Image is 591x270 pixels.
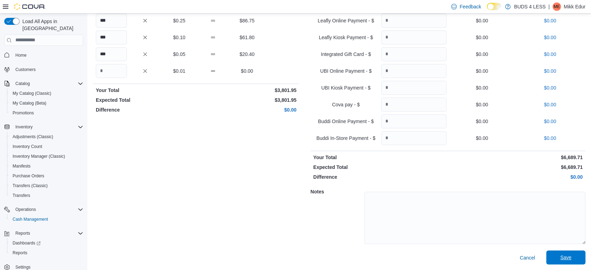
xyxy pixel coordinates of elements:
input: Quantity [381,98,447,112]
p: $0.00 [517,118,583,125]
img: Cova [14,3,45,10]
span: Transfers (Classic) [13,183,48,189]
button: Home [1,50,86,60]
span: Adjustments (Classic) [10,133,83,141]
input: Quantity [381,30,447,44]
span: My Catalog (Classic) [13,91,51,96]
span: Purchase Orders [13,173,44,179]
span: Transfers [13,193,30,198]
span: Reports [13,250,27,256]
span: Adjustments (Classic) [13,134,53,140]
span: Inventory Count [13,144,42,149]
a: My Catalog (Beta) [10,99,49,107]
a: My Catalog (Classic) [10,89,54,98]
input: Quantity [96,30,127,44]
p: Your Total [313,154,447,161]
a: Cash Management [10,215,51,223]
button: Operations [13,205,39,214]
p: Difference [313,173,447,180]
span: Cancel [520,254,535,261]
a: Purchase Orders [10,172,47,180]
p: $0.00 [232,67,263,74]
p: $3,801.95 [198,97,297,104]
p: UBI Kiosk Payment - $ [313,84,379,91]
p: Difference [96,106,195,113]
a: Customers [13,65,38,74]
p: $0.00 [517,34,583,41]
span: Operations [13,205,83,214]
input: Quantity [381,14,447,28]
span: Transfers [10,191,83,200]
button: Reports [7,248,86,258]
button: Manifests [7,161,86,171]
p: $0.10 [164,34,195,41]
span: Inventory Count [10,142,83,151]
span: Purchase Orders [10,172,83,180]
button: Cancel [517,251,538,265]
button: Customers [1,64,86,74]
p: Cova pay - $ [313,101,379,108]
p: Buddi Online Payment - $ [313,118,379,125]
button: Reports [1,228,86,238]
span: Promotions [13,110,34,116]
p: $0.00 [449,17,515,24]
button: Transfers (Classic) [7,181,86,191]
span: Dashboards [10,239,83,247]
span: Catalog [15,81,30,86]
span: Cash Management [13,216,48,222]
span: Reports [15,230,30,236]
span: Transfers (Classic) [10,182,83,190]
span: Promotions [10,109,83,117]
span: Manifests [13,163,30,169]
h5: Notes [311,185,363,199]
p: Expected Total [313,164,447,171]
span: Dashboards [13,240,41,246]
span: My Catalog (Beta) [10,99,83,107]
span: Inventory [13,123,83,131]
button: Adjustments (Classic) [7,132,86,142]
p: | [548,2,550,11]
p: $0.25 [164,17,195,24]
input: Quantity [381,47,447,61]
button: Inventory Count [7,142,86,151]
button: Operations [1,205,86,214]
p: $20.40 [232,51,263,58]
p: Your Total [96,87,195,94]
p: Leafly Online Payment - $ [313,17,379,24]
span: Cash Management [10,215,83,223]
span: ME [554,2,560,11]
a: Inventory Count [10,142,45,151]
span: Feedback [460,3,481,10]
span: Operations [15,207,36,212]
a: Inventory Manager (Classic) [10,152,68,161]
button: My Catalog (Beta) [7,98,86,108]
span: Home [15,52,27,58]
p: BUDS 4 LESS [514,2,546,11]
input: Quantity [381,81,447,95]
a: Reports [10,249,30,257]
span: Home [13,51,83,59]
p: $0.00 [517,51,583,58]
div: Mikk Edur [553,2,561,11]
button: Catalog [1,79,86,88]
p: $86.75 [232,17,263,24]
button: Cash Management [7,214,86,224]
input: Quantity [381,131,447,145]
p: $0.00 [449,84,515,91]
p: Expected Total [96,97,195,104]
p: Leafly Kiosk Payment - $ [313,34,379,41]
span: Inventory Manager (Classic) [13,154,65,159]
input: Quantity [381,114,447,128]
button: Inventory Manager (Classic) [7,151,86,161]
span: Customers [13,65,83,74]
button: Promotions [7,108,86,118]
p: $0.00 [517,135,583,142]
span: Settings [15,264,30,270]
p: $0.00 [517,17,583,24]
button: Save [546,250,585,264]
input: Quantity [96,14,127,28]
p: $0.01 [164,67,195,74]
span: My Catalog (Classic) [10,89,83,98]
p: $0.00 [449,101,515,108]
